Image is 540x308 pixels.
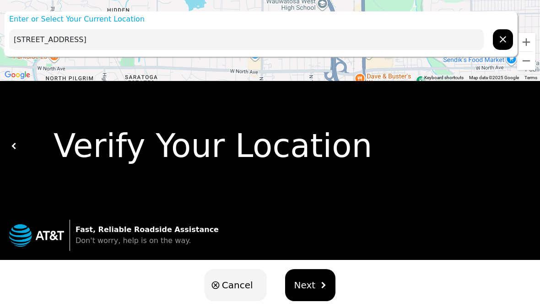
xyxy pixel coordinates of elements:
[294,278,316,292] span: Next
[517,33,535,51] button: Zoom in
[524,75,537,80] a: Terms
[9,224,64,247] img: trx now logo
[76,236,191,245] span: Don't worry, help is on the way.
[469,75,519,80] span: Map data ©2025 Google
[517,52,535,70] button: Zoom out
[493,29,513,50] button: chevron forward outline
[2,69,32,81] img: Google
[320,282,326,288] img: chevron
[2,69,32,81] a: Open this area in Google Maps (opens a new window)
[76,225,219,234] strong: Fast, Reliable Roadside Assistance
[17,122,529,170] div: Verify Your Location
[11,143,17,149] img: white carat left
[424,75,464,81] button: Keyboard shortcuts
[285,269,336,301] button: Nextchevron forward outline
[5,14,518,25] p: Enter or Select Your Current Location
[9,29,484,50] input: Enter Your Address...
[222,278,253,292] span: Cancel
[205,269,267,301] button: Cancel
